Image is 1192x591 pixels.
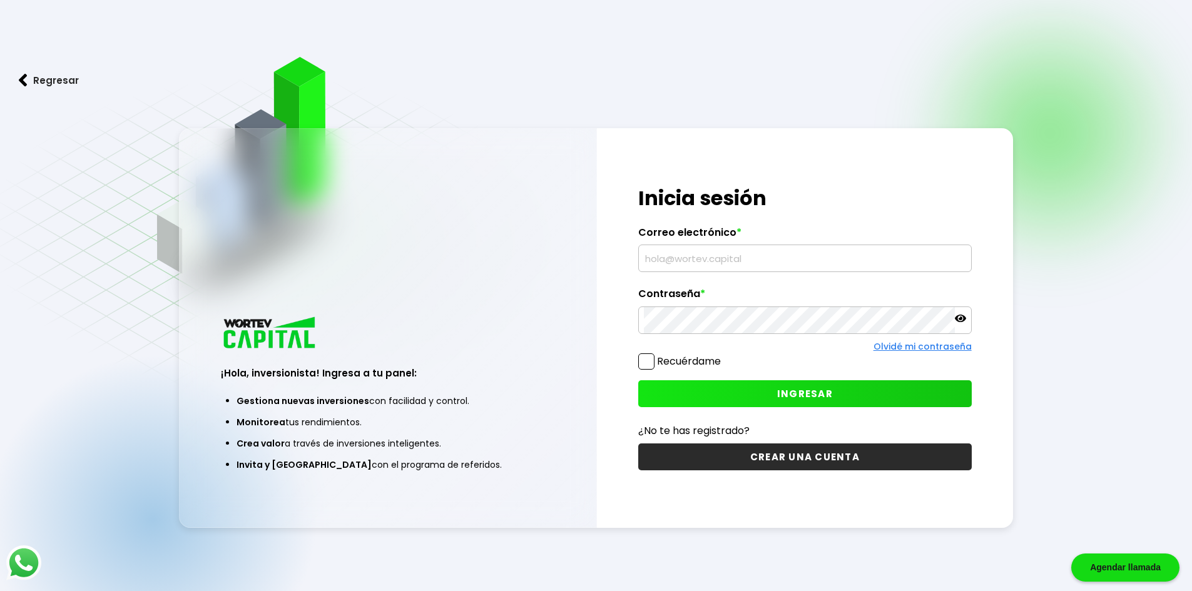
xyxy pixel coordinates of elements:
[638,288,972,306] label: Contraseña
[19,74,28,87] img: flecha izquierda
[638,423,972,438] p: ¿No te has registrado?
[638,226,972,245] label: Correo electrónico
[221,315,320,352] img: logo_wortev_capital
[1071,553,1179,582] div: Agendar llamada
[237,390,539,412] li: con facilidad y control.
[237,458,372,471] span: Invita y [GEOGRAPHIC_DATA]
[221,366,554,380] h3: ¡Hola, inversionista! Ingresa a tu panel:
[237,433,539,454] li: a través de inversiones inteligentes.
[6,545,41,580] img: logos_whatsapp-icon.242b2217.svg
[874,340,972,353] a: Olvidé mi contraseña
[638,183,972,213] h1: Inicia sesión
[237,454,539,475] li: con el programa de referidos.
[638,443,972,470] button: CREAR UNA CUENTA
[777,387,833,400] span: INGRESAR
[237,412,539,433] li: tus rendimientos.
[638,380,972,407] button: INGRESAR
[638,423,972,470] a: ¿No te has registrado?CREAR UNA CUENTA
[237,437,285,450] span: Crea valor
[657,354,721,368] label: Recuérdame
[237,395,369,407] span: Gestiona nuevas inversiones
[237,416,285,428] span: Monitorea
[644,245,966,271] input: hola@wortev.capital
